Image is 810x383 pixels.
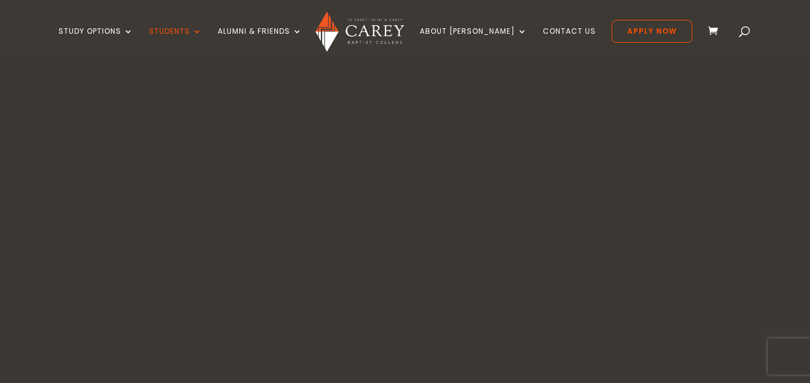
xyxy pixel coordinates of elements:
[218,27,302,55] a: Alumni & Friends
[59,27,133,55] a: Study Options
[315,11,404,52] img: Carey Baptist College
[543,27,596,55] a: Contact Us
[149,27,202,55] a: Students
[612,20,692,43] a: Apply Now
[420,27,527,55] a: About [PERSON_NAME]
